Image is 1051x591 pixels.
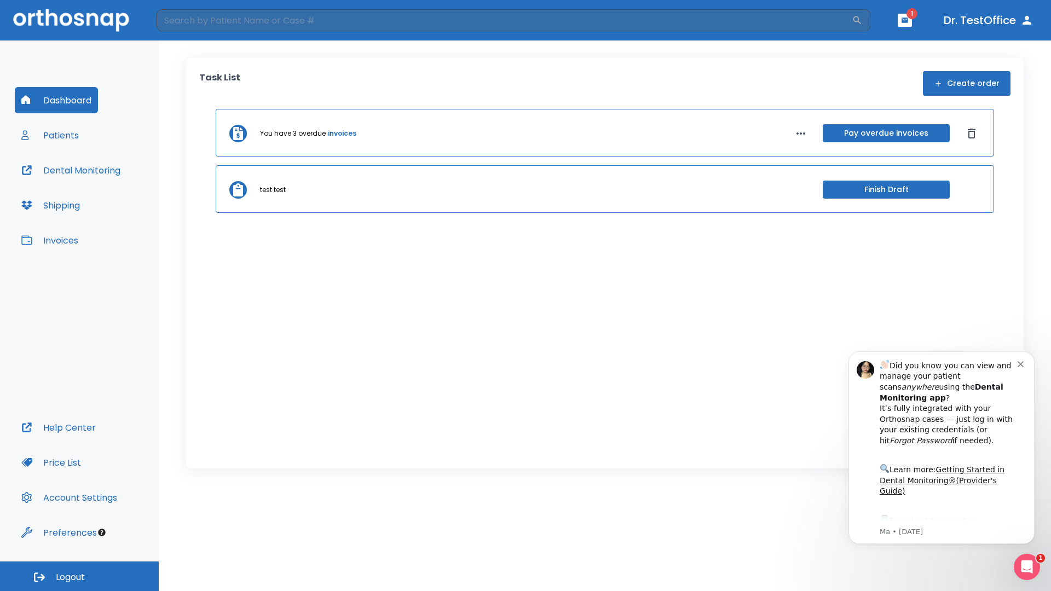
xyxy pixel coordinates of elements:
[13,9,129,31] img: Orthosnap
[48,175,145,194] a: App Store
[260,185,286,195] p: test test
[15,122,85,148] button: Patients
[328,129,356,138] a: invoices
[1014,554,1040,580] iframe: Intercom live chat
[48,186,186,195] p: Message from Ma, sent 7w ago
[963,125,980,142] button: Dismiss
[906,8,917,19] span: 1
[939,10,1038,30] button: Dr. TestOffice
[157,9,852,31] input: Search by Patient Name or Case #
[15,519,103,546] button: Preferences
[56,571,85,583] span: Logout
[15,484,124,511] button: Account Settings
[832,341,1051,551] iframe: Intercom notifications message
[260,129,326,138] p: You have 3 overdue
[15,87,98,113] button: Dashboard
[15,227,85,253] button: Invoices
[199,71,240,96] p: Task List
[15,414,102,441] button: Help Center
[97,528,107,537] div: Tooltip anchor
[1036,554,1045,563] span: 1
[923,71,1010,96] button: Create order
[15,192,86,218] button: Shipping
[15,449,88,476] button: Price List
[823,124,950,142] button: Pay overdue invoices
[186,17,194,26] button: Dismiss notification
[15,157,127,183] button: Dental Monitoring
[48,172,186,228] div: Download the app: | ​ Let us know if you need help getting started!
[823,181,950,199] button: Finish Draft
